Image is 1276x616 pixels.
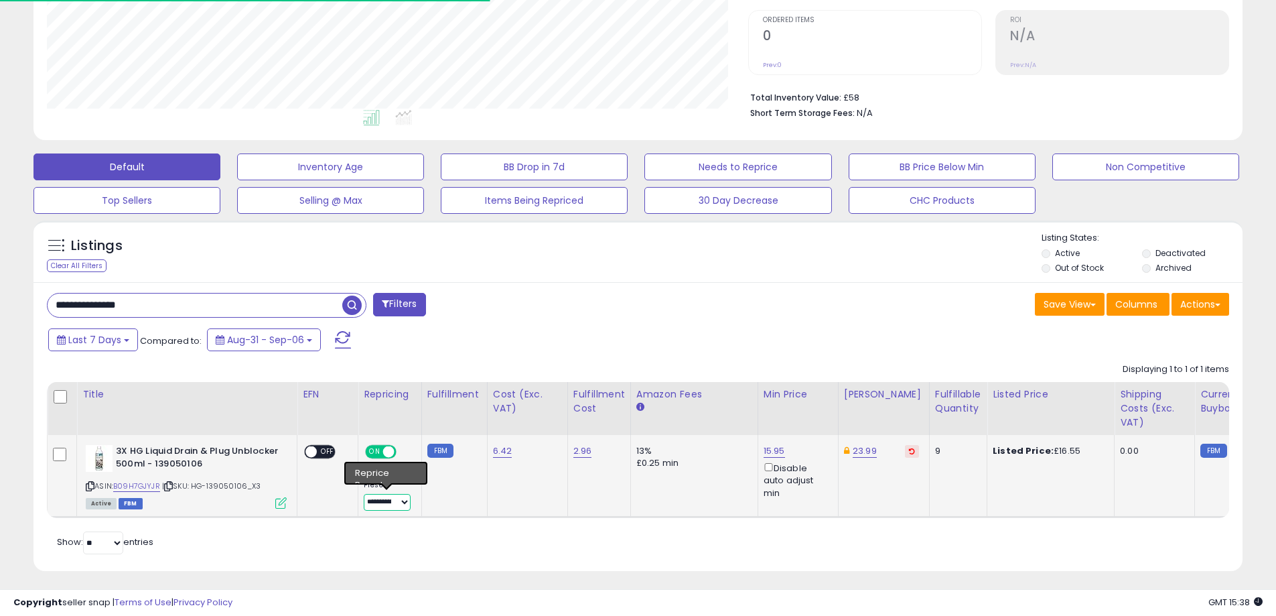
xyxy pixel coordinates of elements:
[395,446,416,458] span: OFF
[33,153,220,180] button: Default
[86,498,117,509] span: All listings currently available for purchase on Amazon
[493,387,562,416] div: Cost (Exc. VAT)
[636,387,752,402] div: Amazon Fees
[1123,363,1229,376] div: Displaying 1 to 1 of 1 items
[1055,247,1080,259] label: Active
[849,153,1036,180] button: BB Price Below Min
[68,333,121,347] span: Last 7 Days
[1010,28,1228,46] h2: N/A
[993,444,1054,457] b: Listed Price:
[993,387,1109,402] div: Listed Price
[1120,387,1189,430] div: Shipping Costs (Exc. VAT)
[47,259,107,272] div: Clear All Filters
[237,187,424,214] button: Selling @ Max
[750,107,855,119] b: Short Term Storage Fees:
[935,387,981,416] div: Fulfillable Quantity
[364,387,416,402] div: Repricing
[33,187,220,214] button: Top Sellers
[935,445,977,457] div: 9
[173,596,232,609] a: Privacy Policy
[763,28,981,46] h2: 0
[1010,17,1228,24] span: ROI
[1120,445,1184,457] div: 0.00
[644,153,831,180] button: Needs to Reprice
[317,446,338,458] span: OFF
[1107,293,1169,316] button: Columns
[1200,444,1226,458] small: FBM
[1155,262,1192,273] label: Archived
[303,387,352,402] div: EFN
[750,88,1219,105] li: £58
[857,107,873,119] span: N/A
[71,237,123,255] h5: Listings
[1172,293,1229,316] button: Actions
[1052,153,1239,180] button: Non Competitive
[373,293,425,316] button: Filters
[162,481,261,491] span: | SKU: HG-139050106_X3
[763,61,782,69] small: Prev: 0
[764,444,785,458] a: 15.95
[636,445,748,457] div: 13%
[1115,298,1157,311] span: Columns
[227,333,304,347] span: Aug-31 - Sep-06
[573,387,625,416] div: Fulfillment Cost
[573,444,592,458] a: 2.96
[119,498,143,509] span: FBM
[237,153,424,180] button: Inventory Age
[364,466,411,478] div: Win BuyBox
[116,445,279,473] b: 3X HG Liquid Drain & Plug Unblocker 500ml - 139050106
[113,481,160,492] a: B09H7GJYJR
[82,387,291,402] div: Title
[750,92,841,103] b: Total Inventory Value:
[115,596,171,609] a: Terms of Use
[1200,387,1269,416] div: Current Buybox Price
[1042,232,1243,245] p: Listing States:
[48,328,138,351] button: Last 7 Days
[844,387,924,402] div: [PERSON_NAME]
[441,187,628,214] button: Items Being Repriced
[1055,262,1104,273] label: Out of Stock
[427,444,453,458] small: FBM
[207,328,321,351] button: Aug-31 - Sep-06
[644,187,831,214] button: 30 Day Decrease
[13,596,62,609] strong: Copyright
[1208,596,1263,609] span: 2025-09-14 15:38 GMT
[86,445,287,507] div: ASIN:
[493,444,512,458] a: 6.42
[636,402,644,414] small: Amazon Fees.
[1035,293,1105,316] button: Save View
[1155,247,1206,259] label: Deactivated
[853,444,877,458] a: 23.99
[763,17,981,24] span: Ordered Items
[427,387,482,402] div: Fulfillment
[364,481,411,511] div: Preset:
[1010,61,1036,69] small: Prev: N/A
[441,153,628,180] button: BB Drop in 7d
[86,445,113,472] img: 310LKvVzNKL._SL40_.jpg
[57,536,153,548] span: Show: entries
[140,334,202,347] span: Compared to:
[764,460,828,499] div: Disable auto adjust min
[13,597,232,609] div: seller snap | |
[636,457,748,469] div: £0.25 min
[366,446,383,458] span: ON
[993,445,1104,457] div: £16.55
[764,387,833,402] div: Min Price
[849,187,1036,214] button: CHC Products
